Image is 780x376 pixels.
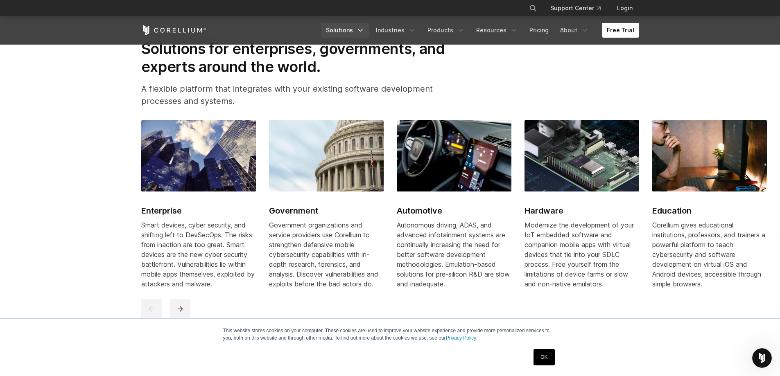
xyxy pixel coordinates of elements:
a: Industries [371,23,421,38]
span: Modernize the development of your IoT embedded software and companion mobile apps with virtual de... [525,221,634,288]
a: Government Government Government organizations and service providers use Corellium to strengthen ... [269,120,384,299]
img: Hardware [525,120,639,191]
img: Government [269,120,384,191]
iframe: Intercom live chat [752,348,772,368]
a: About [555,23,594,38]
a: Automotive Automotive Autonomous driving, ADAS, and advanced infotainment systems are continually... [397,120,511,299]
a: Solutions [321,23,369,38]
button: next [170,299,190,319]
h2: Automotive [397,205,511,217]
a: Pricing [525,23,554,38]
h2: Education [652,205,767,217]
a: Corellium Home [141,25,206,35]
h2: Solutions for enterprises, governments, and experts around the world. [141,40,468,76]
a: Resources [471,23,523,38]
div: Corellium gives educational institutions, professors, and trainers a powerful platform to teach c... [652,220,767,289]
div: Navigation Menu [321,23,639,38]
h2: Government [269,205,384,217]
a: Privacy Policy. [446,335,477,341]
img: Education [652,120,767,191]
a: OK [534,349,554,365]
div: Smart devices, cyber security, and shifting left to DevSecOps. The risks from inaction are too gr... [141,220,256,289]
button: Search [526,1,540,16]
a: Support Center [544,1,607,16]
a: Hardware Hardware Modernize the development of your IoT embedded software and companion mobile ap... [525,120,639,299]
a: Enterprise Enterprise Smart devices, cyber security, and shifting left to DevSecOps. The risks fr... [141,120,256,299]
button: previous [141,299,162,319]
img: Enterprise [141,120,256,191]
div: Government organizations and service providers use Corellium to strengthen defensive mobile cyber... [269,220,384,289]
img: Automotive [397,120,511,191]
a: Free Trial [602,23,639,38]
h2: Enterprise [141,205,256,217]
a: Login [610,1,639,16]
h2: Hardware [525,205,639,217]
p: A flexible platform that integrates with your existing software development processes and systems. [141,83,468,107]
p: This website stores cookies on your computer. These cookies are used to improve your website expe... [223,327,557,342]
div: Navigation Menu [519,1,639,16]
a: Products [423,23,470,38]
div: Autonomous driving, ADAS, and advanced infotainment systems are continually increasing the need f... [397,220,511,289]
